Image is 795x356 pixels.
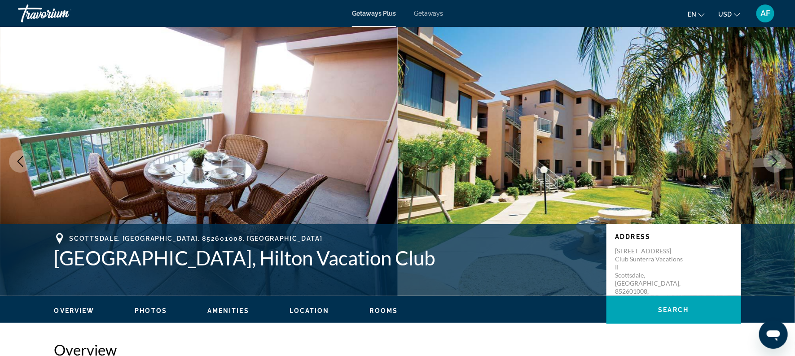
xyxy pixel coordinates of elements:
a: Getaways [414,10,443,17]
button: Overview [54,307,95,315]
a: Travorium [18,2,108,25]
p: [STREET_ADDRESS] Club Sunterra Vacations II Scottsdale, [GEOGRAPHIC_DATA], 852601008, [GEOGRAPHIC... [615,247,687,304]
iframe: Button to launch messaging window [759,320,788,349]
button: Search [606,296,741,324]
span: Photos [135,307,167,314]
button: Change language [688,8,705,21]
button: Next image [764,150,786,173]
h1: [GEOGRAPHIC_DATA], Hilton Vacation Club [54,246,597,269]
span: USD [718,11,732,18]
button: User Menu [754,4,777,23]
span: Rooms [370,307,398,314]
button: Amenities [207,307,249,315]
button: Photos [135,307,167,315]
span: en [688,11,696,18]
span: Search [659,306,689,313]
button: Change currency [718,8,740,21]
span: Overview [54,307,95,314]
a: Getaways Plus [352,10,396,17]
span: AF [760,9,770,18]
span: Scottsdale, [GEOGRAPHIC_DATA], 852601008, [GEOGRAPHIC_DATA] [70,235,323,242]
button: Rooms [370,307,398,315]
span: Amenities [207,307,249,314]
button: Location [290,307,329,315]
button: Previous image [9,150,31,173]
p: Address [615,233,732,240]
span: Location [290,307,329,314]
